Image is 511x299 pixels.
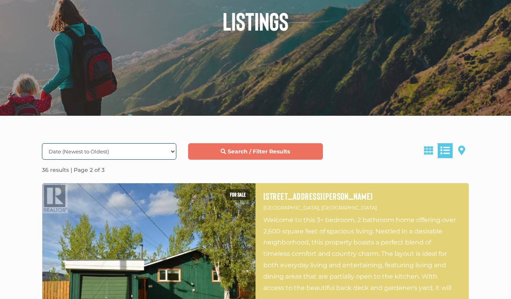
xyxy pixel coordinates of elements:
[42,166,105,173] strong: 36 results | Page 2 of 3
[188,143,323,160] a: Search / Filter Results
[263,215,461,293] p: Welcome to this 3+ bedroom, 2 bathroom home offering over 2,600 square feet of spacious living. N...
[228,148,290,155] strong: Search / Filter Results
[263,203,461,212] p: [GEOGRAPHIC_DATA], [GEOGRAPHIC_DATA]
[226,189,250,200] span: For sale
[263,191,461,201] a: [STREET_ADDRESS][PERSON_NAME]
[36,8,475,33] h1: Listings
